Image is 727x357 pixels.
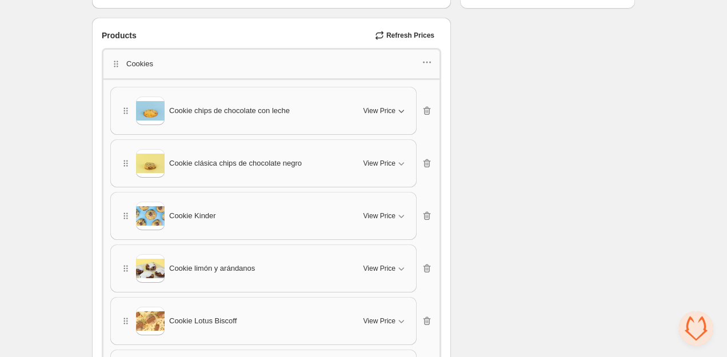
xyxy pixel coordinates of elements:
[679,311,713,346] a: Open chat
[169,105,290,117] span: Cookie chips de chocolate con leche
[169,263,255,274] span: Cookie limón y arándanos
[169,315,237,327] span: Cookie Lotus Biscoff
[136,311,165,330] img: Cookie Lotus Biscoff
[363,264,396,273] span: View Price
[169,158,302,169] span: Cookie clásica chips de chocolate negro
[169,210,216,222] span: Cookie Kinder
[136,101,165,120] img: Cookie chips de chocolate con leche
[136,206,165,225] img: Cookie Kinder
[370,27,441,43] button: Refresh Prices
[357,154,414,173] button: View Price
[363,316,396,326] span: View Price
[136,259,165,278] img: Cookie limón y arándanos
[136,154,165,173] img: Cookie clásica chips de chocolate negro
[357,207,414,225] button: View Price
[126,58,153,70] p: Cookies
[357,312,414,330] button: View Price
[363,211,396,220] span: View Price
[386,31,434,40] span: Refresh Prices
[363,159,396,168] span: View Price
[363,106,396,115] span: View Price
[357,102,414,120] button: View Price
[102,30,137,41] span: Products
[357,259,414,278] button: View Price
